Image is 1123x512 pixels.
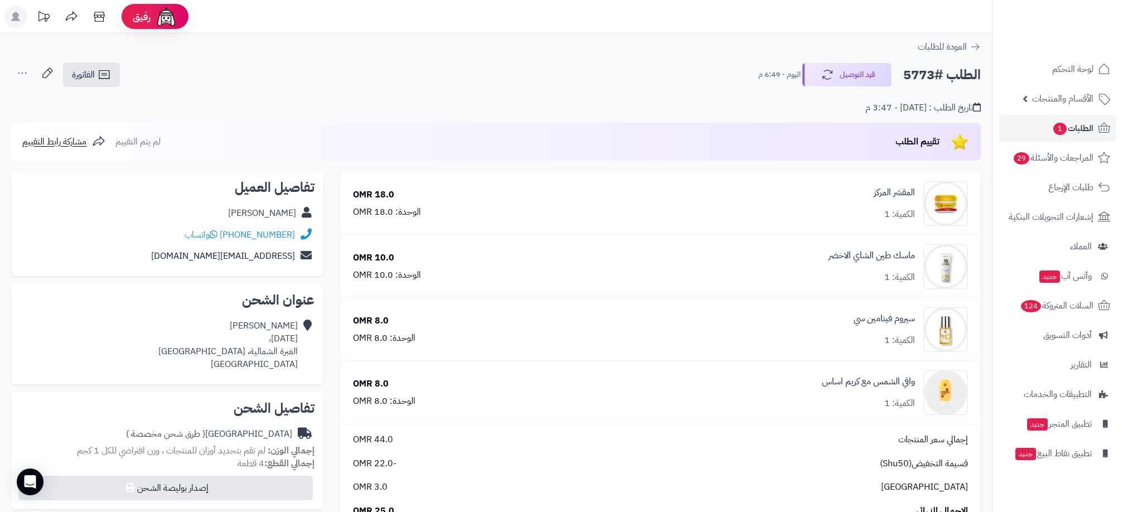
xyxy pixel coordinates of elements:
strong: إجمالي القطع: [264,457,314,470]
a: تطبيق المتجرجديد [999,410,1116,437]
span: الفاتورة [72,68,95,81]
span: تقييم الطلب [896,135,940,148]
img: 1739578857-cm516j38p0mpi01kl159h85d2_C_SEURM-09-90x90.jpg [924,307,967,352]
button: إصدار بوليصة الشحن [18,476,313,500]
a: واتساب [185,228,217,241]
span: وآتس آب [1038,268,1092,284]
span: الطلبات [1052,120,1093,136]
span: التقارير [1071,357,1092,373]
span: 44.0 OMR [353,433,393,446]
a: التقارير [999,351,1116,378]
a: الطلبات1 [999,115,1116,142]
a: مشاركة رابط التقييم [22,135,105,148]
span: جديد [1039,271,1060,283]
a: وآتس آبجديد [999,263,1116,289]
a: التطبيقات والخدمات [999,381,1116,408]
a: الفاتورة [63,62,120,87]
div: الوحدة: 10.0 OMR [353,269,421,282]
a: العودة للطلبات [918,40,981,54]
span: 29 [1013,152,1030,165]
span: قسيمة التخفيض(Shu50) [880,457,968,470]
div: 8.0 OMR [353,378,389,390]
div: الكمية: 1 [884,397,915,410]
h2: تفاصيل العميل [20,181,314,194]
span: [GEOGRAPHIC_DATA] [881,481,968,494]
a: السلات المتروكة124 [999,292,1116,319]
span: جديد [1015,448,1036,460]
div: الكمية: 1 [884,271,915,284]
span: الأقسام والمنتجات [1032,91,1093,107]
span: جديد [1027,418,1048,431]
a: ماسك طين الشاي الاخضر [829,249,915,262]
div: الوحدة: 8.0 OMR [353,332,415,345]
span: تطبيق نقاط البيع [1014,446,1092,461]
img: 1739575568-cm5h90uvo0xar01klg5zoc1bm__D8_A7_D9_84_D9_85_D9_82_D8_B4_D8_B1__D8_A7_D9_84_D9_85_D8_B... [924,181,967,226]
a: سيروم فيتامين سي [854,312,915,325]
div: الكمية: 1 [884,334,915,347]
a: العملاء [999,233,1116,260]
div: [PERSON_NAME] [DATE]، الغبرة الشمالية، [GEOGRAPHIC_DATA] [GEOGRAPHIC_DATA] [158,320,298,370]
span: 3.0 OMR [353,481,388,494]
h2: تفاصيل الشحن [20,402,314,415]
a: [PHONE_NUMBER] [220,228,295,241]
a: تحديثات المنصة [30,6,57,31]
div: الوحدة: 18.0 OMR [353,206,421,219]
button: قيد التوصيل [802,63,892,86]
div: [GEOGRAPHIC_DATA] [126,428,292,441]
img: 1756583016-sun%20block%20whiting-01-90x90.png [924,370,967,415]
img: 1739578525-cm5o8wmpu00e701n32u9re6j0_tea_3-90x90.jpg [924,244,967,289]
a: لوحة التحكم [999,56,1116,83]
span: لم يتم التقييم [115,135,161,148]
span: لم تقم بتحديد أوزان للمنتجات ، وزن افتراضي للكل 1 كجم [77,444,265,457]
span: -22.0 OMR [353,457,396,470]
span: العملاء [1070,239,1092,254]
img: logo-2.png [1047,8,1112,32]
span: رفيق [133,10,151,23]
span: أدوات التسويق [1043,327,1092,343]
small: 4 قطعة [238,457,314,470]
div: الوحدة: 8.0 OMR [353,395,415,408]
div: الكمية: 1 [884,208,915,221]
span: لوحة التحكم [1052,61,1093,77]
a: المقشر المركز [874,186,915,199]
img: ai-face.png [155,6,177,28]
span: 1 [1053,122,1067,136]
a: المراجعات والأسئلة29 [999,144,1116,171]
div: 10.0 OMR [353,252,394,264]
span: طلبات الإرجاع [1048,180,1093,195]
span: تطبيق المتجر [1026,416,1092,432]
div: 18.0 OMR [353,189,394,201]
a: تطبيق نقاط البيعجديد [999,440,1116,467]
span: إشعارات التحويلات البنكية [1009,209,1093,225]
a: طلبات الإرجاع [999,174,1116,201]
div: 8.0 OMR [353,315,389,327]
a: أدوات التسويق [999,322,1116,349]
a: واقي الشمس مع كريم اساس [822,375,915,388]
h2: الطلب #5773 [903,64,981,86]
span: إجمالي سعر المنتجات [898,433,968,446]
div: [PERSON_NAME] [228,207,296,220]
span: 124 [1020,300,1042,313]
span: مشاركة رابط التقييم [22,135,86,148]
h2: عنوان الشحن [20,293,314,307]
span: ( طرق شحن مخصصة ) [126,427,205,441]
a: إشعارات التحويلات البنكية [999,204,1116,230]
span: السلات المتروكة [1020,298,1093,313]
span: المراجعات والأسئلة [1013,150,1093,166]
a: [EMAIL_ADDRESS][DOMAIN_NAME] [151,249,295,263]
strong: إجمالي الوزن: [268,444,314,457]
span: التطبيقات والخدمات [1024,387,1092,402]
span: العودة للطلبات [918,40,967,54]
small: اليوم - 6:49 م [758,69,801,80]
div: تاريخ الطلب : [DATE] - 3:47 م [865,102,981,114]
div: Open Intercom Messenger [17,468,43,495]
